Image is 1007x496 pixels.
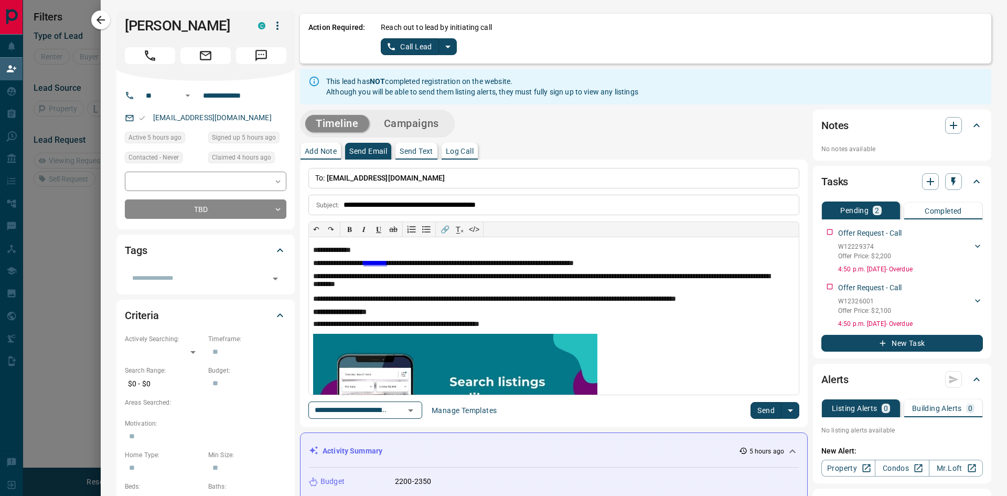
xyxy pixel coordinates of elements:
div: condos.ca [258,22,265,29]
a: Condos [875,460,929,477]
p: Offer Price: $2,200 [838,251,891,261]
button: Bullet list [419,222,434,237]
p: W12326001 [838,297,891,306]
p: Search Range: [125,366,203,375]
div: Wed Aug 13 2025 [208,132,286,146]
div: W12326001Offer Price: $2,100 [838,294,983,318]
img: search_like_a_pro.jpg [313,334,597,458]
p: Subject: [316,200,339,210]
a: [EMAIL_ADDRESS][DOMAIN_NAME] [153,113,272,122]
h2: Alerts [821,371,849,388]
button: 𝐁 [342,222,357,237]
p: Baths: [208,482,286,491]
div: This lead has completed registration on the website. Although you will be able to send them listi... [326,72,638,101]
p: $0 - $0 [125,375,203,393]
button: ↶ [309,222,324,237]
div: TBD [125,199,286,219]
p: Motivation: [125,419,286,428]
p: 4:50 p.m. [DATE] - Overdue [838,265,983,274]
div: Wed Aug 13 2025 [125,132,203,146]
p: 5 hours ago [749,447,784,456]
p: Min Size: [208,450,286,460]
p: 2 [875,207,879,214]
p: Add Note [305,147,337,155]
p: Areas Searched: [125,398,286,407]
button: 🔗 [437,222,452,237]
p: Listing Alerts [832,405,877,412]
svg: Email Valid [138,114,146,122]
p: Reach out to lead by initiating call [381,22,492,33]
p: No notes available [821,144,983,154]
span: 𝐔 [376,225,381,234]
span: Active 5 hours ago [128,132,181,143]
button: Send [751,402,781,419]
span: Contacted - Never [128,152,179,163]
p: Budget [320,476,345,487]
strong: NOT [370,77,385,86]
span: Message [236,47,286,64]
div: Tags [125,238,286,263]
p: 0 [884,405,888,412]
div: Alerts [821,367,983,392]
button: ↷ [324,222,338,237]
div: Notes [821,113,983,138]
button: Timeline [305,115,369,132]
div: Tasks [821,169,983,194]
p: 0 [968,405,972,412]
button: ab [386,222,401,237]
div: Activity Summary5 hours ago [309,441,799,461]
h2: Tags [125,242,147,259]
p: Offer Request - Call [838,228,902,239]
button: Open [403,403,418,418]
p: Completed [925,207,962,215]
p: No listing alerts available [821,426,983,435]
p: Offer Request - Call [838,282,902,293]
s: ab [389,225,398,234]
div: split button [751,402,799,419]
div: Wed Aug 13 2025 [208,152,286,166]
p: Timeframe: [208,334,286,344]
a: Mr.Loft [929,460,983,477]
p: Budget: [208,366,286,375]
p: Send Email [349,147,387,155]
button: Campaigns [373,115,449,132]
button: </> [467,222,481,237]
p: Log Call [446,147,474,155]
p: Beds: [125,482,203,491]
h2: Notes [821,117,849,134]
p: 2200-2350 [395,476,431,487]
p: Building Alerts [912,405,962,412]
h2: Tasks [821,173,848,190]
p: Send Text [400,147,433,155]
p: Home Type: [125,450,203,460]
span: Email [180,47,231,64]
span: Claimed 4 hours ago [212,152,271,163]
p: Offer Price: $2,100 [838,306,891,315]
span: Call [125,47,175,64]
button: Open [181,89,194,102]
button: Manage Templates [425,402,503,419]
button: Open [268,271,283,286]
p: Action Required: [308,22,365,55]
button: 𝑰 [357,222,371,237]
button: New Task [821,335,983,352]
button: Call Lead [381,38,439,55]
p: New Alert: [821,446,983,457]
div: split button [381,38,457,55]
a: Property [821,460,875,477]
p: Actively Searching: [125,334,203,344]
div: Criteria [125,303,286,328]
p: To: [308,168,799,188]
p: 4:50 p.m. [DATE] - Overdue [838,319,983,329]
span: Signed up 5 hours ago [212,132,276,143]
span: [EMAIL_ADDRESS][DOMAIN_NAME] [327,174,445,182]
h1: [PERSON_NAME] [125,17,242,34]
button: T̲ₓ [452,222,467,237]
div: W12229374Offer Price: $2,200 [838,240,983,263]
p: Activity Summary [323,446,382,457]
button: Numbered list [404,222,419,237]
h2: Criteria [125,307,159,324]
p: W12229374 [838,242,891,251]
p: Pending [840,207,869,214]
button: 𝐔 [371,222,386,237]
